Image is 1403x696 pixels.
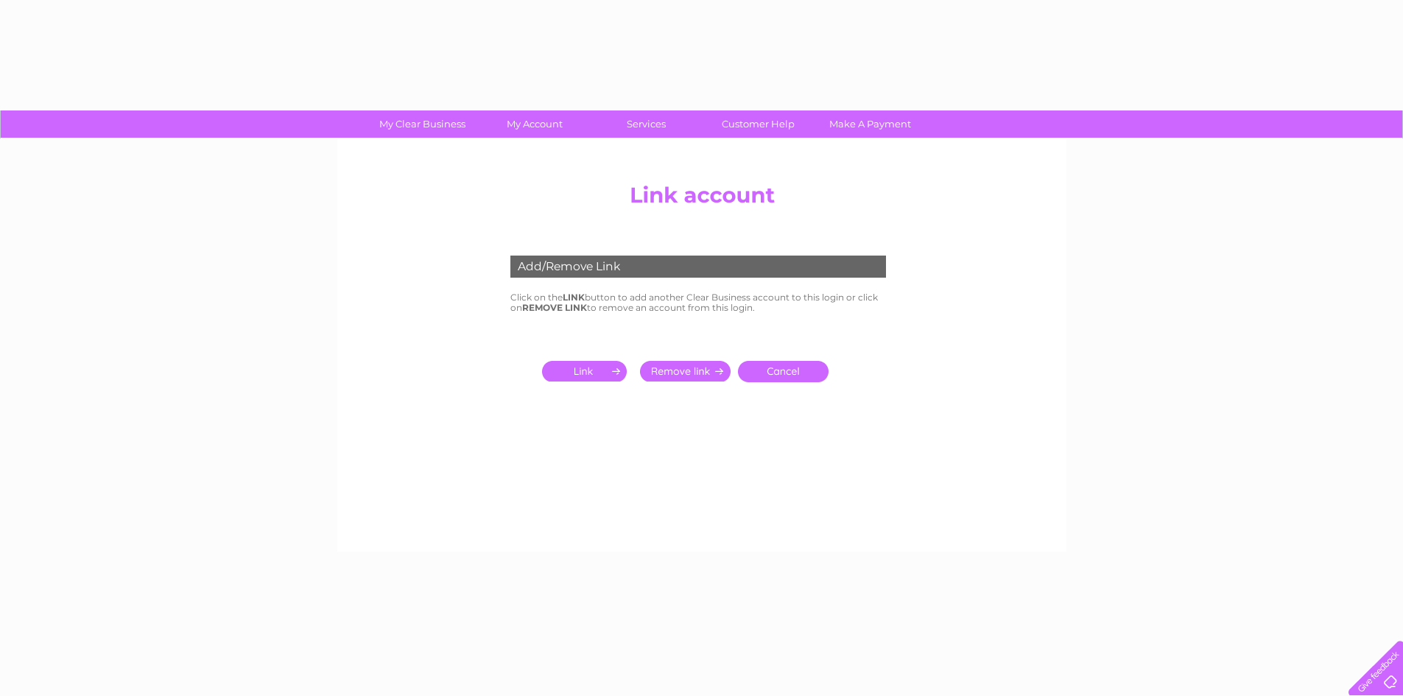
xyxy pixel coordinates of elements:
[507,289,897,317] td: Click on the button to add another Clear Business account to this login or click on to remove an ...
[510,256,886,278] div: Add/Remove Link
[474,110,595,138] a: My Account
[697,110,819,138] a: Customer Help
[522,302,587,313] b: REMOVE LINK
[586,110,707,138] a: Services
[362,110,483,138] a: My Clear Business
[738,361,829,382] a: Cancel
[640,361,731,382] input: Submit
[563,292,585,303] b: LINK
[542,361,633,382] input: Submit
[809,110,931,138] a: Make A Payment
